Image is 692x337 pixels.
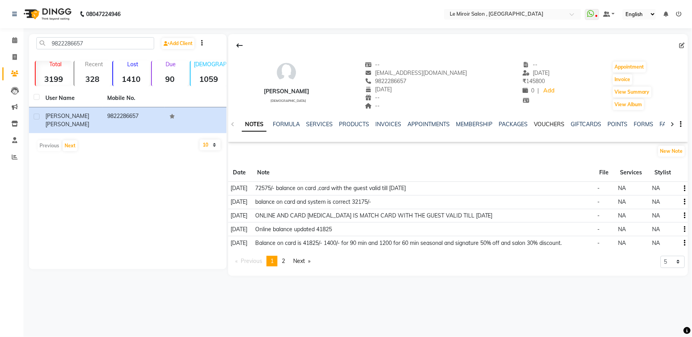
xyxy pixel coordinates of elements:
[41,89,103,107] th: User Name
[253,209,595,223] td: ONLINE AND CARD [MEDICAL_DATA] IS MATCH CARD WITH THE GUEST VALID TILL [DATE]
[598,226,600,233] span: -
[253,236,595,250] td: Balance on card is 41825/- 1400/- for 90 min and 1200 for 60 min seasonal and signature 50% off a...
[282,257,285,265] span: 2
[613,87,652,98] button: View Summary
[242,118,267,132] a: NOTES
[231,239,248,246] span: [DATE]
[36,37,154,49] input: Search by Name/Mobile/Email/Code
[228,164,253,182] th: Date
[365,94,380,101] span: --
[542,85,556,96] a: Add
[618,226,626,233] span: NA
[365,102,380,109] span: --
[231,256,315,266] nav: Pagination
[618,185,626,192] span: NA
[241,257,262,265] span: Previous
[253,223,595,236] td: Online balance updated 41825
[534,121,565,128] a: VOUCHERS
[63,140,77,151] button: Next
[523,78,526,85] span: ₹
[20,3,74,25] img: logo
[275,61,298,84] img: avatar
[36,74,72,84] strong: 3199
[77,61,111,68] p: Recent
[650,164,678,182] th: Stylist
[634,121,654,128] a: FORMS
[652,198,660,205] span: NA
[571,121,602,128] a: GIFTCARDS
[456,121,492,128] a: MEMBERSHIP
[652,212,660,219] span: NA
[365,86,392,93] span: [DATE]
[365,61,380,68] span: --
[660,121,679,128] a: FAMILY
[365,69,467,76] span: [EMAIL_ADDRESS][DOMAIN_NAME]
[365,78,407,85] span: 9822286657
[652,239,660,246] span: NA
[153,61,188,68] p: Due
[231,38,248,53] div: Back to Client
[194,61,227,68] p: [DEMOGRAPHIC_DATA]
[231,212,248,219] span: [DATE]
[162,38,195,49] a: Add Client
[264,87,309,96] div: [PERSON_NAME]
[152,74,188,84] strong: 90
[499,121,528,128] a: PACKAGES
[39,61,72,68] p: Total
[618,239,626,246] span: NA
[538,87,539,95] span: |
[613,99,644,110] button: View Album
[273,121,300,128] a: FORMULA
[523,87,535,94] span: 0
[116,61,150,68] p: Lost
[598,239,600,246] span: -
[598,212,600,219] span: -
[231,185,248,192] span: [DATE]
[306,121,333,128] a: SERVICES
[523,69,550,76] span: [DATE]
[74,74,111,84] strong: 328
[598,185,600,192] span: -
[618,198,626,205] span: NA
[45,121,89,128] span: [PERSON_NAME]
[375,121,401,128] a: INVOICES
[191,74,227,84] strong: 1059
[253,182,595,196] td: 72575/- balance on card ,card with the guest valid till [DATE]
[523,61,538,68] span: --
[658,146,685,157] button: New Note
[103,107,164,133] td: 9822286657
[45,112,89,120] span: [PERSON_NAME]
[253,164,595,182] th: Note
[613,62,646,72] button: Appointment
[231,226,248,233] span: [DATE]
[103,89,164,107] th: Mobile No.
[616,164,650,182] th: Services
[253,195,595,209] td: balance on card and system is correct 32175/-
[618,212,626,219] span: NA
[598,198,600,205] span: -
[270,99,306,103] span: [DEMOGRAPHIC_DATA]
[339,121,369,128] a: PRODUCTS
[652,185,660,192] span: NA
[113,74,150,84] strong: 1410
[523,78,545,85] span: 145800
[595,164,616,182] th: File
[407,121,450,128] a: APPOINTMENTS
[231,198,248,205] span: [DATE]
[270,257,274,265] span: 1
[613,74,633,85] button: Invoice
[86,3,121,25] b: 08047224946
[652,226,660,233] span: NA
[608,121,628,128] a: POINTS
[289,256,314,266] a: Next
